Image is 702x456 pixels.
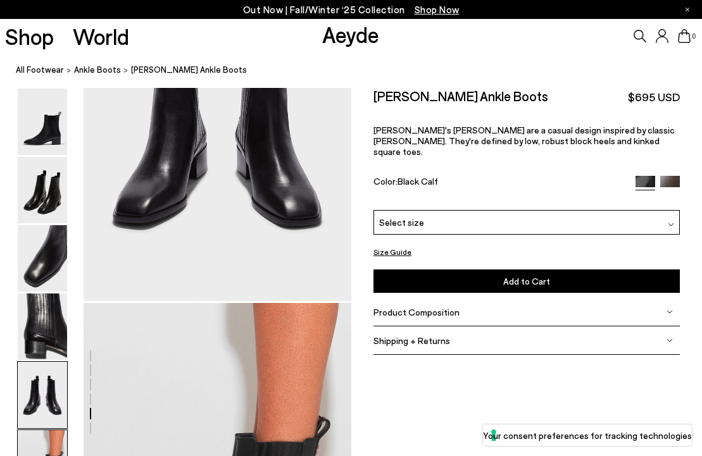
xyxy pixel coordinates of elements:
span: Navigate to /collections/new-in [415,4,460,15]
span: Shipping + Returns [373,335,450,346]
button: Your consent preferences for tracking technologies [483,424,692,446]
span: Add to Cart [503,276,550,287]
a: ankle boots [74,63,121,77]
span: ankle boots [74,65,121,75]
span: [PERSON_NAME] Ankle Boots [131,63,247,77]
h2: [PERSON_NAME] Ankle Boots [373,88,548,104]
span: Black Calf [398,176,438,187]
span: $695 USD [628,89,680,105]
button: Add to Cart [373,269,680,293]
a: Aeyde [322,21,379,47]
img: Neil Leather Ankle Boots - Image 3 [18,225,67,292]
img: svg%3E [667,309,673,315]
img: Neil Leather Ankle Boots - Image 2 [18,157,67,223]
button: Size Guide [373,244,411,260]
img: Neil Leather Ankle Boots - Image 5 [18,362,67,428]
span: [PERSON_NAME]'s [PERSON_NAME] are a casual design inspired by classic [PERSON_NAME]. They're defi... [373,125,675,157]
nav: breadcrumb [16,53,702,88]
a: World [73,25,129,47]
label: Your consent preferences for tracking technologies [483,429,692,442]
img: Neil Leather Ankle Boots - Image 4 [18,293,67,360]
p: Out Now | Fall/Winter ‘25 Collection [243,2,460,18]
span: 0 [691,33,697,40]
a: Shop [5,25,54,47]
div: Color: [373,176,626,190]
span: Select size [379,216,424,229]
a: 0 [678,29,691,43]
img: svg%3E [667,337,673,343]
a: All Footwear [16,63,64,77]
img: Neil Leather Ankle Boots - Image 1 [18,89,67,155]
span: Product Composition [373,307,460,317]
img: svg%3E [668,221,674,228]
